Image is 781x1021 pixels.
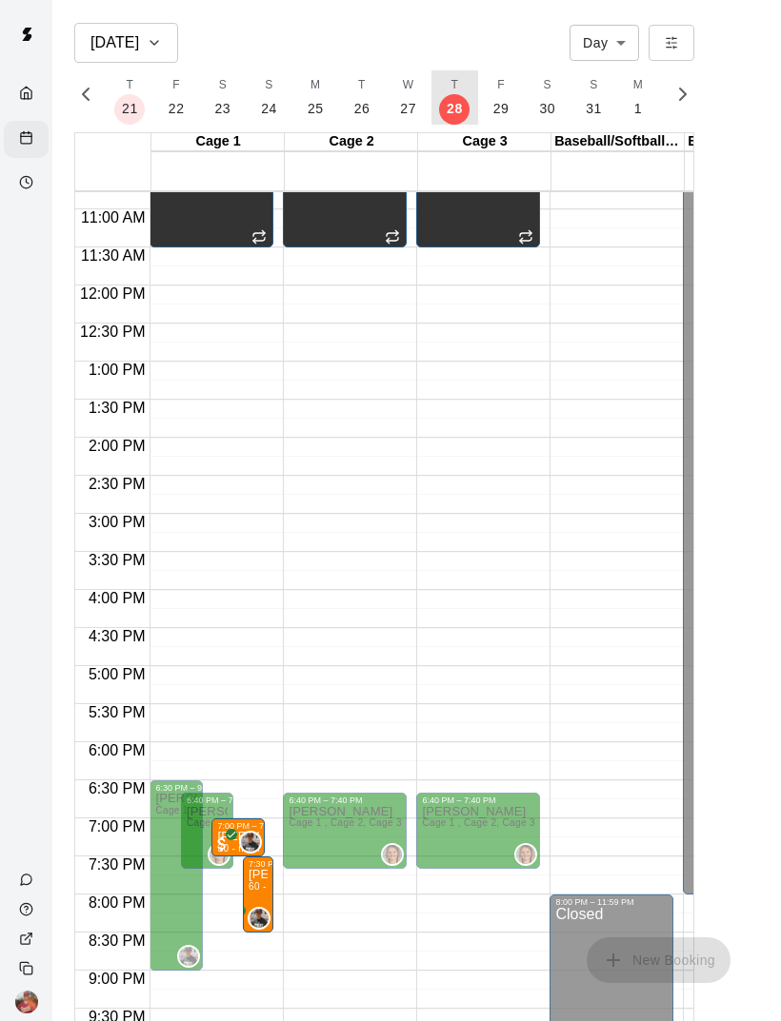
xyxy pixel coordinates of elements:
[90,29,139,56] h6: [DATE]
[200,70,247,125] button: S23
[524,70,571,125] button: S30
[172,76,180,95] span: F
[339,70,386,125] button: T26
[289,795,367,805] div: 6:40 PM – 7:40 PM
[84,590,150,606] span: 4:00 PM
[586,99,602,119] p: 31
[400,99,416,119] p: 27
[310,76,320,95] span: M
[285,133,418,151] div: Cage 2
[551,133,685,151] div: Baseball/Softball [DATE] Hours
[283,793,407,869] div: 6:40 PM – 7:40 PM: Available
[514,843,537,866] div: Alivia Sinnott
[497,76,505,95] span: F
[634,99,642,119] p: 1
[84,971,150,987] span: 9:00 PM
[261,99,277,119] p: 24
[422,795,500,805] div: 6:40 PM – 7:40 PM
[84,476,150,492] span: 2:30 PM
[571,70,617,125] button: S31
[84,362,150,378] span: 1:00 PM
[555,897,638,907] div: 8:00 PM – 11:59 PM
[84,818,150,834] span: 7:00 PM
[169,99,185,119] p: 22
[211,818,264,856] div: 7:00 PM – 7:30 PM: Penny Britt
[4,924,52,953] a: View public page
[516,845,535,864] img: Alivia Sinnott
[587,951,731,967] span: You don't have the permission to add bookings
[107,70,153,125] button: T21
[219,76,227,95] span: S
[403,76,414,95] span: W
[181,793,233,869] div: 6:40 PM – 7:40 PM: Available
[215,99,231,119] p: 23
[84,704,150,720] span: 5:30 PM
[478,70,525,125] button: F29
[239,831,262,854] div: Nick Jackson
[248,907,270,930] div: Nick Jackson
[84,856,150,873] span: 7:30 PM
[251,229,267,245] span: Recurring event
[217,843,325,854] span: 30 - min Private Lesson
[84,400,150,416] span: 1:30 PM
[292,70,339,125] button: M25
[493,99,510,119] p: 29
[431,70,478,125] button: T28
[633,76,643,95] span: M
[4,953,52,983] div: Copy public page link
[418,133,551,151] div: Cage 3
[447,99,463,119] p: 28
[241,833,260,852] img: Nick Jackson
[84,666,150,682] span: 5:00 PM
[84,552,150,568] span: 3:30 PM
[385,70,431,125] button: W27
[84,933,150,949] span: 8:30 PM
[385,229,400,245] span: Recurring event
[249,881,370,892] span: 60 - minute Private Lesson
[570,25,639,60] div: Day
[179,947,198,966] img: Nick Jackson
[187,817,299,828] span: Cage 1 , Cage 2, Cage 3
[617,70,659,125] button: M1
[84,438,150,454] span: 2:00 PM
[354,99,370,119] p: 26
[422,817,534,828] span: Cage 1 , Cage 2, Cage 3
[127,76,134,95] span: T
[539,99,555,119] p: 30
[247,831,262,854] span: Nick Jackson
[243,856,274,933] div: 7:30 PM – 8:30 PM: Sawyer McKinneu
[249,859,327,869] div: 7:30 PM – 8:30 PM
[381,843,404,866] div: Alivia Sinnott
[150,780,202,971] div: 6:30 PM – 9:00 PM: Available
[76,247,150,264] span: 11:30 AM
[84,780,150,796] span: 6:30 PM
[383,845,402,864] img: Alivia Sinnott
[358,76,366,95] span: T
[210,845,229,864] img: Alivia Sinnott
[250,909,269,928] img: Nick Jackson
[15,991,38,1013] img: Rick White
[153,70,200,125] button: F22
[451,76,459,95] span: T
[544,76,551,95] span: S
[75,285,150,302] span: 12:00 PM
[76,209,150,226] span: 11:00 AM
[4,894,52,924] a: Visit help center
[74,23,178,63] button: [DATE]
[155,805,188,815] span: Cage 1
[84,514,150,530] span: 3:00 PM
[308,99,324,119] p: 25
[246,70,292,125] button: S24
[84,742,150,758] span: 6:00 PM
[8,15,46,53] img: Swift logo
[75,324,150,340] span: 12:30 PM
[4,865,52,894] a: Contact Us
[84,894,150,911] span: 8:00 PM
[177,945,200,968] div: Nick Jackson
[187,795,265,805] div: 6:40 PM – 7:40 PM
[155,783,233,793] div: 6:30 PM – 9:00 PM
[289,817,401,828] span: Cage 1 , Cage 2, Cage 3
[518,229,533,245] span: Recurring event
[151,133,285,151] div: Cage 1
[217,821,295,831] div: 7:00 PM – 7:30 PM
